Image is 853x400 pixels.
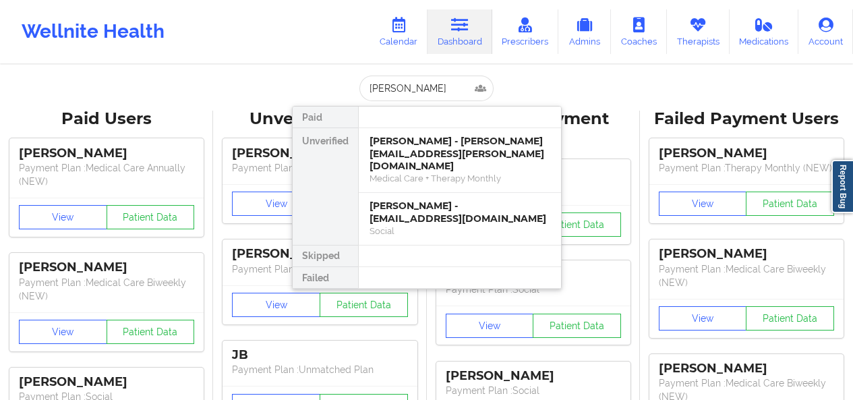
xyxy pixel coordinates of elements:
[446,384,621,397] p: Payment Plan : Social
[659,262,834,289] p: Payment Plan : Medical Care Biweekly (NEW)
[232,363,407,376] p: Payment Plan : Unmatched Plan
[370,173,550,184] div: Medical Care + Therapy Monthly
[370,135,550,173] div: [PERSON_NAME] - [PERSON_NAME][EMAIL_ADDRESS][PERSON_NAME][DOMAIN_NAME]
[831,160,853,213] a: Report Bug
[533,212,621,237] button: Patient Data
[370,225,550,237] div: Social
[659,161,834,175] p: Payment Plan : Therapy Monthly (NEW)
[446,283,621,296] p: Payment Plan : Social
[19,161,194,188] p: Payment Plan : Medical Care Annually (NEW)
[746,306,834,331] button: Patient Data
[232,246,407,262] div: [PERSON_NAME]
[428,9,492,54] a: Dashboard
[667,9,730,54] a: Therapists
[293,267,358,289] div: Failed
[659,246,834,262] div: [PERSON_NAME]
[107,320,195,344] button: Patient Data
[370,9,428,54] a: Calendar
[533,314,621,338] button: Patient Data
[232,192,320,216] button: View
[558,9,611,54] a: Admins
[9,109,204,130] div: Paid Users
[370,200,550,225] div: [PERSON_NAME] - [EMAIL_ADDRESS][DOMAIN_NAME]
[232,293,320,317] button: View
[107,205,195,229] button: Patient Data
[611,9,667,54] a: Coaches
[232,146,407,161] div: [PERSON_NAME]
[320,293,408,317] button: Patient Data
[19,320,107,344] button: View
[19,146,194,161] div: [PERSON_NAME]
[19,205,107,229] button: View
[446,368,621,384] div: [PERSON_NAME]
[232,347,407,363] div: JB
[223,109,417,130] div: Unverified Users
[232,161,407,175] p: Payment Plan : Unmatched Plan
[19,276,194,303] p: Payment Plan : Medical Care Biweekly (NEW)
[293,128,358,246] div: Unverified
[19,374,194,390] div: [PERSON_NAME]
[649,109,844,130] div: Failed Payment Users
[659,192,747,216] button: View
[232,262,407,276] p: Payment Plan : Unmatched Plan
[492,9,559,54] a: Prescribers
[293,107,358,128] div: Paid
[746,192,834,216] button: Patient Data
[730,9,799,54] a: Medications
[798,9,853,54] a: Account
[293,246,358,267] div: Skipped
[659,306,747,331] button: View
[19,260,194,275] div: [PERSON_NAME]
[659,361,834,376] div: [PERSON_NAME]
[659,146,834,161] div: [PERSON_NAME]
[446,314,534,338] button: View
